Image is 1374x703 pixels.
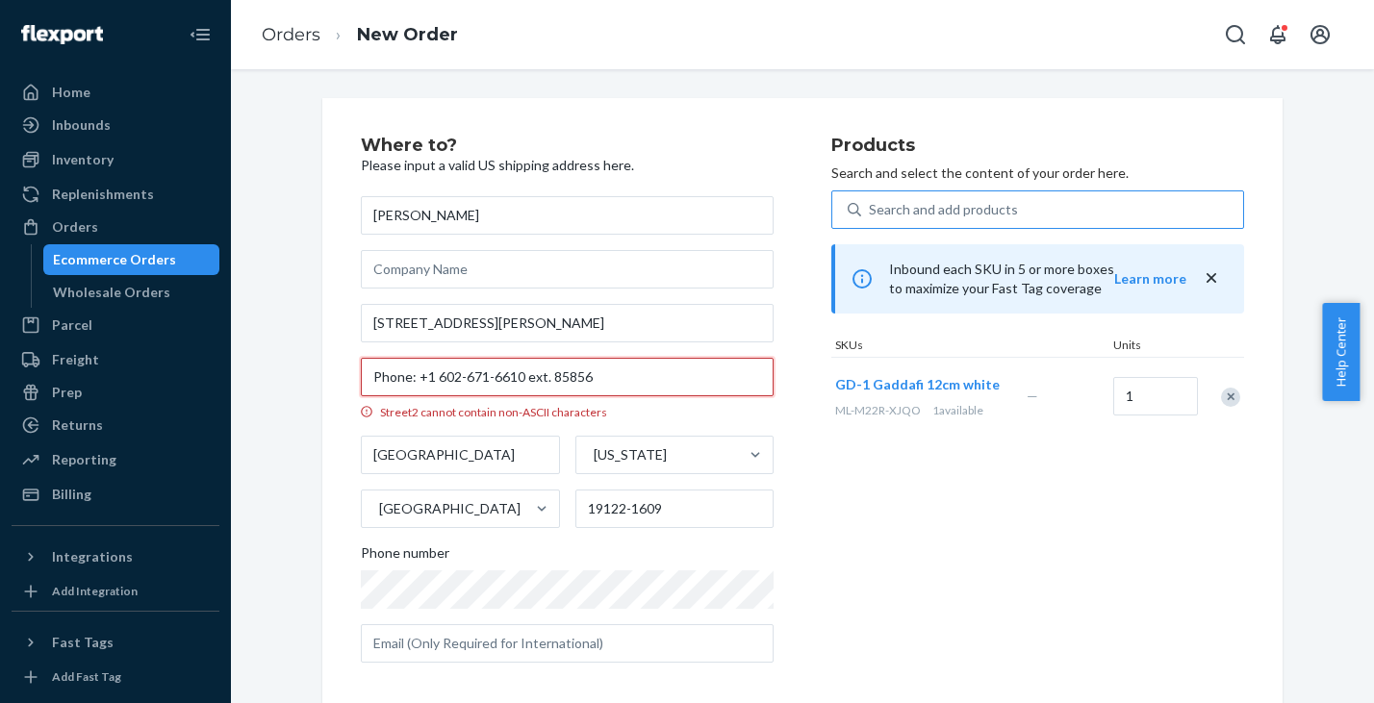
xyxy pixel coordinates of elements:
a: Home [12,77,219,108]
span: 1 available [932,403,983,417]
button: Help Center [1322,303,1360,401]
div: [US_STATE] [594,445,667,464]
a: Replenishments [12,179,219,210]
input: Street2 cannot contain non-ASCII characters [361,358,774,396]
input: Street Address [361,304,774,342]
a: Parcel [12,310,219,340]
div: [GEOGRAPHIC_DATA] [379,499,521,518]
div: Billing [52,485,91,504]
div: Add Integration [52,583,138,599]
button: Open notifications [1259,15,1297,54]
a: Returns [12,410,219,440]
input: City [361,436,560,474]
div: Inbounds [52,115,111,135]
p: Please input a valid US shipping address here. [361,156,774,175]
button: Close Navigation [181,15,219,54]
div: Integrations [52,547,133,566]
a: Ecommerce Orders [43,244,220,275]
p: Search and select the content of your order here. [831,163,1244,183]
ol: breadcrumbs [246,7,473,63]
div: Returns [52,415,103,435]
a: Reporting [12,444,219,475]
button: close [1202,268,1221,289]
a: Freight [12,344,219,375]
div: Search and add products [869,200,1018,219]
div: Home [52,83,90,102]
input: Company Name [361,250,774,289]
a: Add Integration [12,580,219,603]
div: Units [1109,337,1196,357]
div: Ecommerce Orders [53,250,176,269]
button: Fast Tags [12,627,219,658]
button: GD-1 Gaddafi 12cm white [835,375,1000,394]
a: Billing [12,479,219,510]
span: ML-M22R-XJQO [835,403,921,417]
h2: Where to? [361,137,774,156]
button: Learn more [1114,269,1186,289]
a: Prep [12,377,219,408]
input: Email (Only Required for International) [361,624,774,663]
div: Freight [52,350,99,369]
span: GD-1 Gaddafi 12cm white [835,376,1000,392]
div: Inventory [52,150,114,169]
button: Integrations [12,541,219,572]
a: Wholesale Orders [43,277,220,308]
button: Open Search Box [1216,15,1255,54]
span: — [1027,388,1038,404]
div: Orders [52,217,98,237]
a: Orders [262,24,320,45]
a: Inventory [12,144,219,175]
div: Parcel [52,315,92,335]
span: Phone number [361,543,449,570]
input: [GEOGRAPHIC_DATA] [377,499,379,518]
div: Remove Item [1221,388,1240,407]
h2: Products [831,137,1244,156]
input: First & Last Name [361,196,774,235]
input: Quantity [1113,377,1198,415]
button: Open account menu [1301,15,1339,54]
a: Orders [12,212,219,242]
div: Inbound each SKU in 5 or more boxes to maximize your Fast Tag coverage [831,244,1244,314]
input: ZIP Code [575,490,775,528]
a: Add Fast Tag [12,665,219,689]
div: SKUs [831,337,1109,357]
a: Inbounds [12,110,219,140]
div: Replenishments [52,185,154,204]
div: Street2 cannot contain non-ASCII characters [361,404,774,420]
div: Reporting [52,450,116,469]
div: Prep [52,383,82,402]
div: Add Fast Tag [52,668,121,685]
div: Fast Tags [52,633,114,652]
a: New Order [357,24,458,45]
input: [US_STATE] [592,445,594,464]
div: Wholesale Orders [53,283,170,302]
img: Flexport logo [21,25,103,44]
